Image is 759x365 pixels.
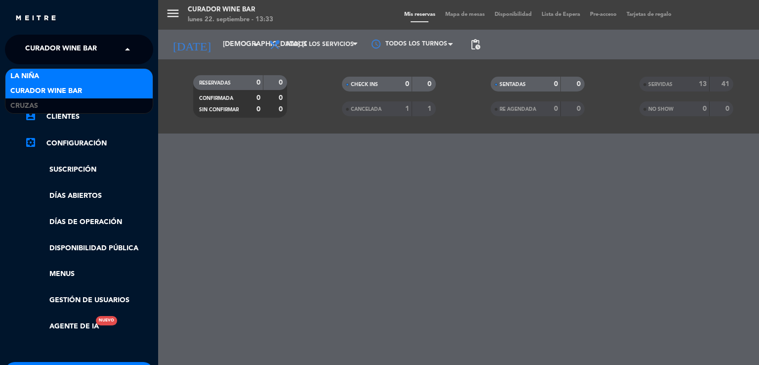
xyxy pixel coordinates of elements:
[10,86,82,97] span: Curador Wine Bar
[25,269,153,280] a: Menus
[25,217,153,228] a: Días de Operación
[25,243,153,254] a: Disponibilidad pública
[25,321,99,332] a: Agente de IANuevo
[25,164,153,176] a: Suscripción
[25,295,153,306] a: Gestión de usuarios
[15,15,57,22] img: MEITRE
[96,316,117,325] div: Nuevo
[10,71,39,82] span: La Niña
[25,137,153,149] a: Configuración
[25,110,37,122] i: account_box
[25,137,37,148] i: settings_applications
[25,190,153,202] a: Días abiertos
[25,39,97,60] span: Curador Wine Bar
[10,100,38,112] span: Cruzas
[25,111,153,123] a: account_boxClientes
